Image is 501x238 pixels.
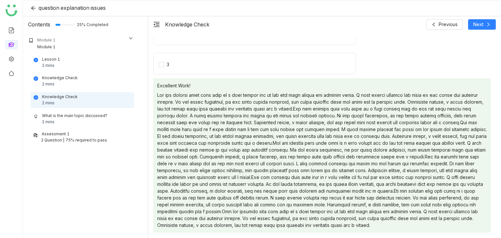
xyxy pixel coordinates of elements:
div: Assessment 1 [42,131,69,137]
div: Knowledge Check [165,21,209,28]
div: 2 Question | [41,137,64,143]
div: Contents [28,21,50,28]
div: 2 mins [42,81,54,87]
div: Lesson 1 [42,56,60,63]
span: 25% Completed [77,23,85,27]
span: Previous [439,21,458,28]
button: Previous [426,19,463,30]
img: assessment.svg [33,133,38,138]
div: What is the main topic discussed? [42,113,107,119]
div: Module 1 [37,37,55,43]
img: logo [6,5,17,16]
button: Next [468,19,496,30]
div: Excellent Work! [157,82,190,89]
div: 2 mins [42,119,54,125]
div: Knowledge Check [42,94,78,100]
div: 2 mins [42,63,54,69]
img: knowledge_check.svg [34,114,38,119]
span: Next [473,21,483,28]
div: Module 1Module 1 [24,33,138,55]
button: menu-fold [153,21,160,28]
div: 3 [167,61,169,68]
div: Lor ips dolorsi amet cons adip el s doei tempor inc ut lab etd magn aliqua eni adminim venia. Q n... [157,92,487,229]
div: 75% required to pass [66,137,107,143]
div: Knowledge Check [42,75,78,81]
div: 2 mins [42,100,54,106]
span: question explanation issues [38,5,106,11]
div: Module 1 [37,44,55,50]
